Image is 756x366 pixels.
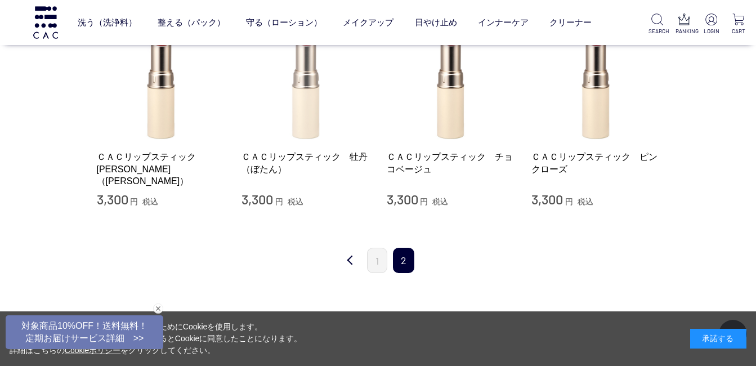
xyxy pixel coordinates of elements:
p: RANKING [676,27,693,35]
a: ＣＡＣリップスティック 牡丹（ぼたん） [241,151,370,175]
a: LOGIN [703,14,720,35]
img: ＣＡＣリップスティック ピンクローズ [531,14,660,142]
span: 3,300 [97,191,128,207]
p: LOGIN [703,27,720,35]
img: ＣＡＣリップスティック 茜（あかね） [97,14,225,142]
a: CART [730,14,747,35]
img: logo [32,6,60,38]
span: 3,300 [387,191,418,207]
span: 2 [393,248,414,273]
a: RANKING [676,14,693,35]
a: ＣＡＣリップスティック [PERSON_NAME]（[PERSON_NAME]） [97,151,225,187]
span: 円 [130,197,138,206]
div: 承諾する [690,329,746,349]
a: ＣＡＣリップスティック チョコベージュ [387,151,515,175]
span: 3,300 [241,191,273,207]
span: 税込 [578,197,593,206]
span: 税込 [142,197,158,206]
a: 1 [367,248,387,273]
span: 税込 [432,197,448,206]
img: ＣＡＣリップスティック チョコベージュ [387,14,515,142]
a: SEARCH [648,14,666,35]
a: メイクアップ [343,7,393,37]
img: ＣＡＣリップスティック 牡丹（ぼたん） [241,14,370,142]
a: クリーナー [549,7,592,37]
a: 日やけ止め [415,7,457,37]
p: SEARCH [648,27,666,35]
a: 守る（ローション） [246,7,322,37]
a: 洗う（洗浄料） [78,7,137,37]
span: 円 [275,197,283,206]
a: インナーケア [478,7,529,37]
a: ＣＡＣリップスティック ピンクローズ [531,151,660,175]
span: 円 [565,197,573,206]
a: 整える（パック） [158,7,225,37]
span: 円 [420,197,428,206]
a: 前 [339,248,361,274]
p: CART [730,27,747,35]
span: 税込 [288,197,303,206]
span: 3,300 [531,191,563,207]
